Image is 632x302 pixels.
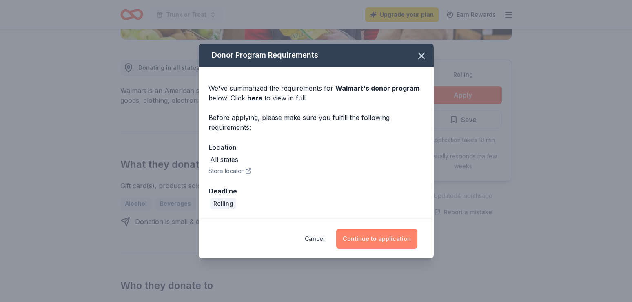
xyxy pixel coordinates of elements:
[208,186,424,196] div: Deadline
[208,142,424,153] div: Location
[305,229,325,249] button: Cancel
[199,44,434,67] div: Donor Program Requirements
[247,93,262,103] a: here
[208,113,424,132] div: Before applying, please make sure you fulfill the following requirements:
[208,166,252,176] button: Store locator
[210,198,236,209] div: Rolling
[210,155,238,164] div: All states
[335,84,419,92] span: Walmart 's donor program
[208,83,424,103] div: We've summarized the requirements for below. Click to view in full.
[336,229,417,249] button: Continue to application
